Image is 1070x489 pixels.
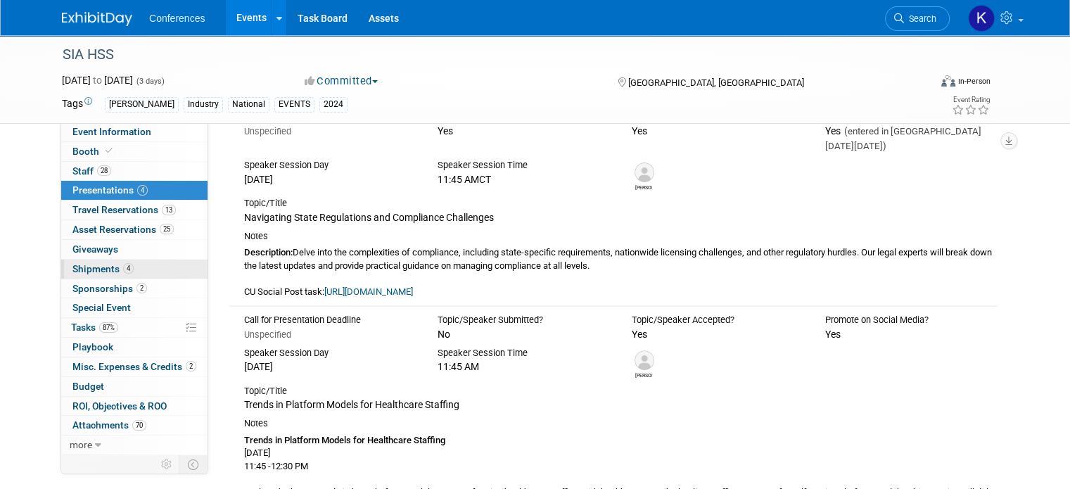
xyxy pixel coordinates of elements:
span: Conferences [149,13,205,24]
img: Format-Inperson.png [941,75,955,87]
div: Yes [825,124,998,153]
div: Industry [184,97,223,112]
span: to [91,75,104,86]
span: Booth [72,146,115,157]
span: 11:45 AM [438,361,479,372]
span: Travel Reservations [72,204,176,215]
span: 13 [162,205,176,215]
a: Attachments70 [61,416,208,435]
span: [DATE] [244,174,273,185]
div: Event Format [853,73,991,94]
span: Misc. Expenses & Credits [72,361,196,372]
span: 70 [132,420,146,431]
a: Booth [61,142,208,161]
div: Speaker Session Day [244,159,416,172]
a: Event Information [61,122,208,141]
img: James Hauser [635,163,654,182]
span: 2 [186,361,196,371]
span: Event Information [72,126,151,137]
a: Giveaways [61,240,208,259]
span: Staff [72,165,111,177]
a: Staff28 [61,162,208,181]
img: ExhibitDay [62,12,132,26]
span: ROI, Objectives & ROO [72,400,167,412]
div: James Hauser [635,182,652,191]
div: In-Person [957,76,991,87]
span: 4 [123,263,134,274]
div: 2024 [319,97,348,112]
span: 28 [97,165,111,176]
a: Asset Reservations25 [61,220,208,239]
div: Chrystal Fugett [635,370,652,379]
div: James Hauser [631,163,656,191]
img: Katie Widhelm [968,5,995,32]
span: Playbook [72,341,113,353]
td: Toggle Event Tabs [179,455,208,474]
span: 25 [160,224,174,234]
div: [PERSON_NAME] [105,97,179,112]
span: Shipments [72,263,134,274]
span: 11:45 AM [438,174,479,185]
div: Delve into the complexities of compliance, including state-specific requirements, nationwide lice... [244,243,998,298]
span: 4 [137,185,148,196]
a: Sponsorships2 [61,279,208,298]
button: Committed [300,74,383,89]
span: Navigating State Regulations and Compliance Challenges [244,212,494,223]
span: Asset Reservations [72,224,174,235]
span: [DATE] [244,361,273,372]
span: Unspecified [244,329,291,340]
i: Booth reservation complete [106,147,113,155]
a: Travel Reservations13 [61,201,208,220]
span: (3 days) [135,77,165,86]
td: Tags [62,96,92,113]
a: Misc. Expenses & Credits2 [61,357,208,376]
span: Budget [72,381,104,392]
a: more [61,436,208,455]
span: Sponsorships [72,283,147,294]
span: Special Event [72,302,131,313]
img: Chrystal Fugett [635,350,654,370]
b: Description: [244,247,293,258]
td: Personalize Event Tab Strip [155,455,179,474]
div: SIA HSS [58,42,912,68]
a: Presentations4 [61,181,208,200]
span: [GEOGRAPHIC_DATA], [GEOGRAPHIC_DATA] [628,77,804,88]
span: Unspecified [244,126,291,136]
div: Topic/Title [244,197,998,210]
span: Trends in Platform Models for Healthcare Staffing [244,399,459,410]
b: Trends in Platform Models for Healthcare Staffing [244,435,445,445]
span: [DATE] [DATE] [62,75,133,86]
span: Attachments [72,419,146,431]
div: Topic/Title [244,385,998,398]
div: No [438,327,610,341]
span: Search [904,13,936,24]
div: Chrystal Fugett [631,350,656,379]
a: Playbook [61,338,208,357]
div: Speaker Session Day [244,347,416,360]
span: 87% [99,322,118,333]
a: [URL][DOMAIN_NAME] [324,286,413,297]
div: Topic/Speaker Submitted? [438,314,610,326]
a: Special Event [61,298,208,317]
div: Yes [825,327,998,341]
a: Tasks87% [61,318,208,337]
div: Speaker Session Time [438,159,610,172]
a: ROI, Objectives & ROO [61,397,208,416]
a: Shipments4 [61,260,208,279]
div: Yes [631,124,803,138]
span: (entered in [GEOGRAPHIC_DATA] [DATE][DATE]) [825,126,981,151]
div: Notes [244,417,998,430]
a: Budget [61,377,208,396]
span: Tasks [71,322,118,333]
div: Yes [438,124,610,138]
span: Presentations [72,184,148,196]
div: CT [438,172,610,186]
div: Promote on Social Media? [825,314,998,326]
div: Notes [244,230,998,243]
a: Search [885,6,950,31]
span: Giveaways [72,243,118,255]
span: 2 [136,283,147,293]
div: Speaker Session Time [438,347,610,360]
div: Yes [631,327,803,341]
div: National [228,97,269,112]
